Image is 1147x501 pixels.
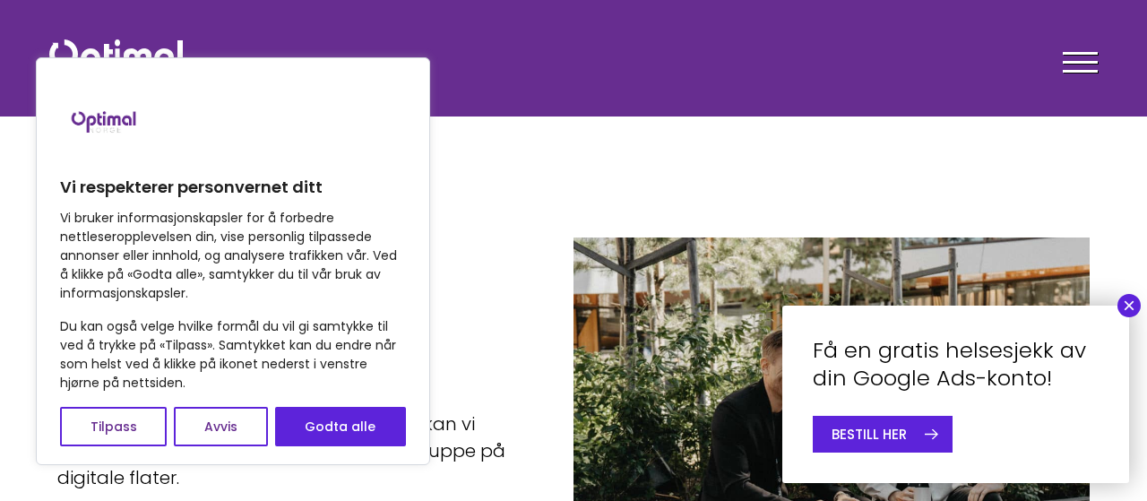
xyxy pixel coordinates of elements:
h4: Få en gratis helsesjekk av din Google Ads-konto! [813,336,1099,392]
img: Optimal Norge [49,39,183,84]
button: Avvis [174,407,267,446]
button: Tilpass [60,407,167,446]
button: Godta alle [275,407,406,446]
a: BESTILL HER [813,416,953,453]
button: Close [1117,294,1141,317]
p: Vi bruker informasjonskapsler for å forbedre nettleseropplevelsen din, vise personlig tilpassede ... [60,209,406,303]
div: Vi respekterer personvernet ditt [36,57,430,465]
p: Du kan også velge hvilke formål du vil gi samtykke til ved å trykke på «Tilpass». Samtykket kan d... [60,317,406,393]
p: Vi respekterer personvernet ditt [60,177,406,198]
img: Brand logo [60,76,150,166]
